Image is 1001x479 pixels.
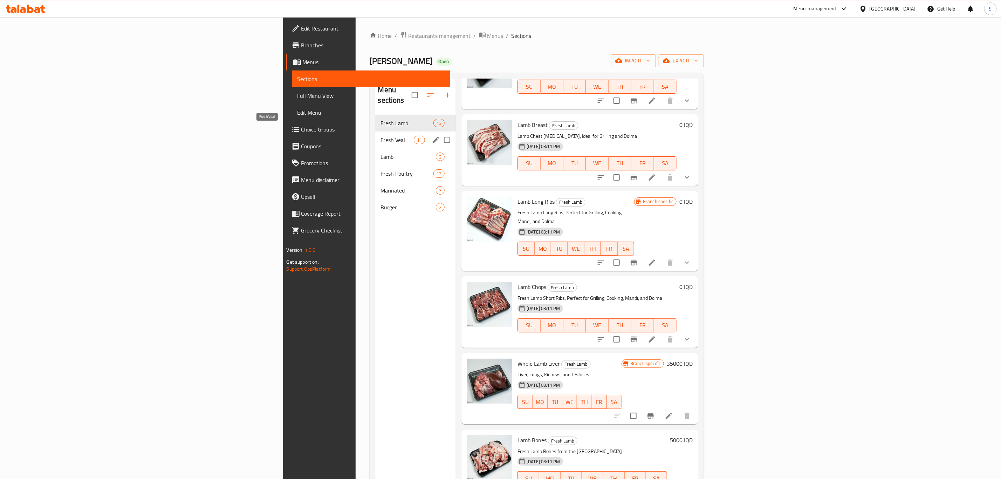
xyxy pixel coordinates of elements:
h6: 5000 IQD [670,435,693,445]
img: Whole Lamb Liver [467,359,512,404]
span: 2 [436,154,444,160]
button: SA [654,80,677,94]
div: items [436,153,445,161]
span: Fresh Poultry [381,169,433,178]
span: WE [589,320,606,330]
span: Edit Restaurant [301,24,445,33]
span: 13 [434,120,444,127]
button: export [659,54,704,67]
a: Coupons [286,138,450,155]
span: Full Menu View [297,92,445,100]
p: Fresh Lamb Short Ribs, Perfect for Grilling, Cooking, Mandi, and Dolma [517,294,677,303]
div: items [433,119,445,127]
span: [DATE] 03:11 PM [524,229,563,235]
button: Branch-specific-item [625,331,642,348]
span: TU [566,82,583,92]
p: Fresh Lamb Long Ribs, Perfect for Grilling, Cooking, Mandi, and Dolma [517,208,634,226]
div: Fresh Lamb [549,121,578,130]
button: WE [586,318,609,332]
button: TH [609,156,631,170]
button: show more [679,92,695,109]
span: SU [521,244,532,254]
a: Choice Groups [286,121,450,138]
div: items [433,169,445,178]
a: Menus [286,54,450,70]
svg: Show Choices [683,335,691,344]
span: Upsell [301,193,445,201]
img: Lamb Chops [467,282,512,327]
span: SA [621,244,631,254]
p: Lamb Chest [MEDICAL_DATA], Ideal for Grilling and Dolma [517,132,677,141]
button: import [611,54,656,67]
div: Fresh Lamb [548,437,577,445]
span: WE [589,82,606,92]
button: SU [517,80,541,94]
button: delete [662,254,679,271]
a: Edit Restaurant [286,20,450,37]
span: TH [611,320,629,330]
span: Fresh Lamb [381,119,433,127]
span: SA [610,397,619,407]
a: Grocery Checklist [286,222,450,239]
span: TH [587,244,598,254]
img: Lamb Long Ribs [467,197,512,242]
button: MO [533,395,547,409]
a: Support.OpsPlatform [287,264,331,274]
span: import [617,56,650,65]
span: Burger [381,203,436,211]
a: Edit menu item [665,412,673,420]
button: TH [584,242,601,256]
span: Lamb Breast [517,120,548,130]
button: SU [517,156,541,170]
span: Branches [301,41,445,49]
span: TU [566,158,583,168]
a: Full Menu View [292,87,450,104]
span: 13 [434,170,444,177]
button: WE [586,80,609,94]
span: Lamb Bones [517,435,547,445]
span: Version: [287,245,304,255]
span: Branch specific [640,198,676,205]
span: SU [521,82,538,92]
span: Lamb Chops [517,282,546,292]
button: SU [517,318,541,332]
button: TH [609,318,631,332]
button: show more [679,169,695,186]
span: 2 [436,204,444,211]
div: Lamb2 [375,148,456,165]
button: TH [609,80,631,94]
svg: Show Choices [683,173,691,182]
h6: 0 IQD [679,120,693,130]
span: MO [543,320,561,330]
span: SA [657,320,674,330]
a: Edit menu item [648,96,656,105]
span: SU [521,397,530,407]
h6: 0 IQD [679,197,693,207]
button: delete [662,331,679,348]
span: Whole Lamb Liver [517,358,560,369]
span: Menus [487,32,503,40]
a: Menus [479,31,503,40]
span: TH [580,397,589,407]
span: Promotions [301,159,445,167]
span: FR [604,244,615,254]
div: Fresh Poultry13 [375,165,456,182]
span: FR [634,320,651,330]
button: MO [541,156,563,170]
li: / [474,32,476,40]
span: Select to update [626,409,641,423]
span: SU [521,158,538,168]
button: TU [563,80,586,94]
div: Marinated3 [375,182,456,199]
span: 1.0.0 [305,245,316,255]
button: TU [548,395,562,409]
div: Fresh Lamb [561,360,591,369]
span: FR [634,158,651,168]
span: Fresh Lamb [562,360,590,368]
span: Sections [297,75,445,83]
div: items [436,186,445,195]
button: FR [631,156,654,170]
span: SA [657,158,674,168]
span: Coverage Report [301,209,445,218]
